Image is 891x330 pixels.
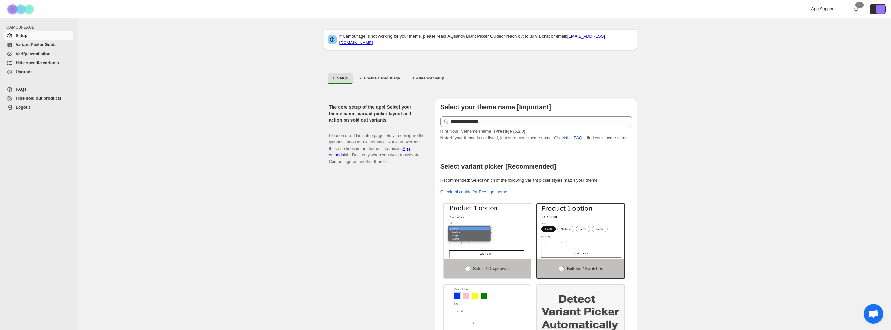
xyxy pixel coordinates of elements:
[870,4,886,14] button: Avatar with initials Z
[16,87,27,92] span: FAQs
[440,163,556,170] b: Select variant picker [Recommended]
[566,135,582,140] a: this FAQ
[4,49,73,58] a: Verify Installation
[473,266,510,271] span: Select / Dropdowns
[339,33,634,46] p: If Camouflage is not working for your theme, please read and or reach out to us via chat or email:
[329,126,425,165] p: Please note: This setup page lets you configure the global settings for Camouflage. You can overr...
[16,42,56,47] span: Variant Picker Guide
[4,31,73,40] a: Setup
[811,6,835,11] span: App Support
[853,6,859,12] a: 0
[4,85,73,94] a: FAQs
[16,60,59,65] span: Hide specific variants
[412,76,444,81] span: 3. Advance Setup
[440,177,632,184] p: Recommended: Select which of the following variant picker styles match your theme.
[445,34,456,39] a: FAQs
[4,94,73,103] a: Hide sold out products
[444,204,531,259] img: Select / Dropdowns
[440,135,451,140] strong: Note:
[359,76,400,81] span: 2. Enable Camouflage
[440,189,507,194] a: Check this guide for Prestige theme
[6,25,75,30] span: CAMOUFLAGE
[16,105,30,110] span: Logout
[4,103,73,112] a: Logout
[876,5,885,14] span: Avatar with initials Z
[329,104,425,123] h2: The core setup of the app! Select your theme name, variant picker layout and action on sold out v...
[4,67,73,77] a: Upgrade
[4,58,73,67] a: Hide specific variants
[864,304,883,324] div: Open chat
[5,0,38,18] img: Camouflage
[16,51,51,56] span: Verify Installation
[495,129,525,134] strong: Prestige (5.2.0)
[880,7,882,11] text: Z
[16,33,27,38] span: Setup
[440,128,632,141] p: If your theme is not listed, just enter your theme name. Check to find your theme name.
[855,2,864,8] div: 0
[463,34,501,39] a: Variant Picker Guide
[567,266,603,271] span: Buttons / Swatches
[16,69,33,74] span: Upgrade
[16,96,62,101] span: Hide sold out products
[4,40,73,49] a: Variant Picker Guide
[333,76,348,81] span: 1. Setup
[440,129,525,134] span: Your live theme's name is
[440,104,551,111] b: Select your theme name [Important]
[537,204,624,259] img: Buttons / Swatches
[440,129,450,134] strong: Hint:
